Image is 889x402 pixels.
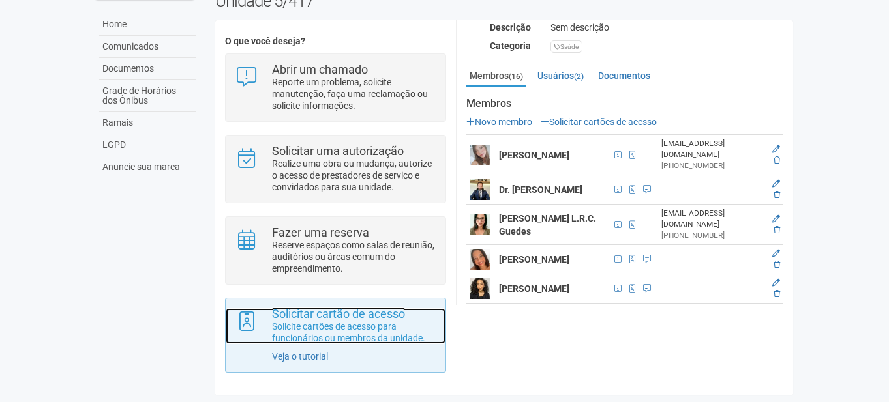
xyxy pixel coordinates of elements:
strong: Descrição [490,22,531,33]
a: Editar membro [772,214,780,223]
a: Novo membro [466,117,532,127]
p: Solicite cartões de acesso para funcionários ou membros da unidade. [272,321,436,344]
p: Reporte um problema, solicite manutenção, faça uma reclamação ou solicite informações. [272,76,436,111]
small: (2) [574,72,584,81]
a: Abrir um chamado Reporte um problema, solicite manutenção, faça uma reclamação ou solicite inform... [235,64,436,111]
p: Realize uma obra ou mudança, autorize o acesso de prestadores de serviço e convidados para sua un... [272,158,436,193]
strong: Solicitar uma autorização [272,144,404,158]
a: Comunicados [99,36,196,58]
div: [PHONE_NUMBER] [661,230,761,241]
h4: O que você deseja? [225,36,446,46]
a: Grade de Horários dos Ônibus [99,80,196,112]
strong: [PERSON_NAME] [499,283,569,294]
a: Membros(16) [466,66,526,87]
p: Reserve espaços como salas de reunião, auditórios ou áreas comum do empreendimento. [272,239,436,274]
a: Excluir membro [774,156,780,165]
a: Veja o tutorial [272,351,328,362]
a: Solicitar uma autorização Realize uma obra ou mudança, autorize o acesso de prestadores de serviç... [235,145,436,193]
strong: [PERSON_NAME] [499,150,569,160]
a: Documentos [595,66,654,85]
strong: Abrir um chamado [272,63,368,76]
strong: Membros [466,98,783,109]
a: Editar membro [772,249,780,258]
a: Home [99,14,196,36]
a: Excluir membro [774,260,780,269]
div: [PHONE_NUMBER] [661,160,761,171]
img: user.png [470,249,490,270]
a: Fazer uma reserva Reserve espaços como salas de reunião, auditórios ou áreas comum do empreendime... [235,227,436,274]
strong: [PERSON_NAME] L.R.C. Guedes [499,213,596,237]
a: Ramais [99,112,196,134]
strong: Fazer uma reserva [272,225,369,239]
div: [EMAIL_ADDRESS][DOMAIN_NAME] [661,138,761,160]
a: Documentos [99,58,196,80]
div: [EMAIL_ADDRESS][DOMAIN_NAME] [661,208,761,230]
div: Saúde [550,40,582,53]
a: Solicitar cartões de acesso [541,117,657,127]
a: Solicitar cartão de acesso Solicite cartões de acesso para funcionários ou membros da unidade. [235,308,436,344]
strong: Dr. [PERSON_NAME] [499,184,582,195]
a: Editar membro [772,145,780,154]
a: Excluir membro [774,225,780,235]
a: LGPD [99,134,196,156]
small: (16) [509,72,523,81]
img: user.png [470,145,490,165]
a: Editar membro [772,179,780,188]
img: user.png [470,214,490,235]
img: user.png [470,179,490,200]
a: Usuários(2) [534,66,587,85]
a: Editar membro [772,278,780,287]
img: user.png [470,278,490,299]
a: Excluir membro [774,190,780,199]
a: Excluir membro [774,289,780,298]
div: Sem descrição [541,22,793,33]
strong: [PERSON_NAME] [499,254,569,265]
strong: Categoria [490,40,531,51]
strong: Solicitar cartão de acesso [272,307,405,321]
a: Anuncie sua marca [99,156,196,178]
